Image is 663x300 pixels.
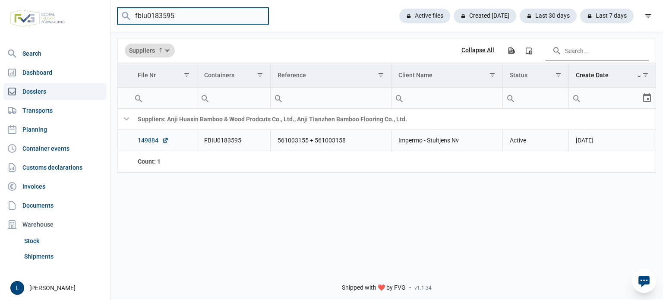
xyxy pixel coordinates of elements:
[125,38,649,63] div: Data grid toolbar
[278,72,306,79] div: Reference
[3,83,107,100] a: Dossiers
[131,88,197,109] td: Filter cell
[391,88,407,108] div: Search box
[576,72,609,79] div: Create Date
[10,281,105,295] div: [PERSON_NAME]
[3,159,107,176] a: Customs declarations
[545,40,649,61] input: Search in the data grid
[342,284,406,292] span: Shipped with ❤️ by FVG
[569,88,642,108] input: Filter cell
[271,88,391,108] input: Filter cell
[3,121,107,138] a: Planning
[391,88,502,108] input: Filter cell
[117,8,268,25] input: Search dossiers
[164,47,170,54] span: Show filter options for column 'Suppliers'
[197,88,213,108] div: Search box
[391,88,502,109] td: Filter cell
[414,284,432,291] span: v1.1.34
[521,43,537,58] div: Column Chooser
[461,47,494,54] div: Collapse All
[642,88,652,108] div: Select
[489,72,496,78] span: Show filter options for column 'Client Name'
[378,72,384,78] span: Show filter options for column 'Reference'
[3,197,107,214] a: Documents
[399,9,450,23] div: Active files
[502,88,569,109] td: Filter cell
[3,140,107,157] a: Container events
[391,63,502,88] td: Column Client Name
[409,284,411,292] span: -
[576,137,594,144] span: [DATE]
[502,130,569,151] td: Active
[510,72,527,79] div: Status
[197,63,270,88] td: Column Containers
[454,9,516,23] div: Created [DATE]
[118,109,131,130] td: Collapse
[3,64,107,81] a: Dashboard
[204,72,234,79] div: Containers
[398,72,433,79] div: Client Name
[270,63,391,88] td: Column Reference
[118,38,656,172] div: Data grid with 2 rows and 7 columns
[138,72,156,79] div: File Nr
[3,216,107,233] div: Warehouse
[569,63,656,88] td: Column Create Date
[391,130,502,151] td: Impermo - Stultjens Nv
[270,88,391,109] td: Filter cell
[183,72,190,78] span: Show filter options for column 'File Nr'
[569,88,584,108] div: Search box
[569,88,656,109] td: Filter cell
[138,136,169,145] a: 149884
[503,43,519,58] div: Export all data to Excel
[131,63,197,88] td: Column File Nr
[555,72,562,78] span: Show filter options for column 'Status'
[131,88,197,108] input: Filter cell
[641,8,656,24] div: filter
[520,9,577,23] div: Last 30 days
[138,157,190,166] div: File Nr Count: 1
[3,102,107,119] a: Transports
[3,45,107,62] a: Search
[503,88,518,108] div: Search box
[642,72,649,78] span: Show filter options for column 'Create Date'
[197,88,270,108] input: Filter cell
[197,88,270,109] td: Filter cell
[7,6,68,30] img: FVG - Global freight forwarding
[21,249,107,264] a: Shipments
[21,233,107,249] a: Stock
[503,88,569,108] input: Filter cell
[3,178,107,195] a: Invoices
[257,72,263,78] span: Show filter options for column 'Containers'
[131,88,146,108] div: Search box
[502,63,569,88] td: Column Status
[125,44,175,57] div: Suppliers
[270,130,391,151] td: 561003155 + 561003158
[10,281,24,295] button: L
[580,9,634,23] div: Last 7 days
[131,109,656,130] td: Suppliers: Anji Huaxin Bamboo & Wood Prodcuts Co., Ltd., Anji Tianzhen Bamboo Flooring Co., Ltd.
[197,130,270,151] td: FBIU0183595
[271,88,286,108] div: Search box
